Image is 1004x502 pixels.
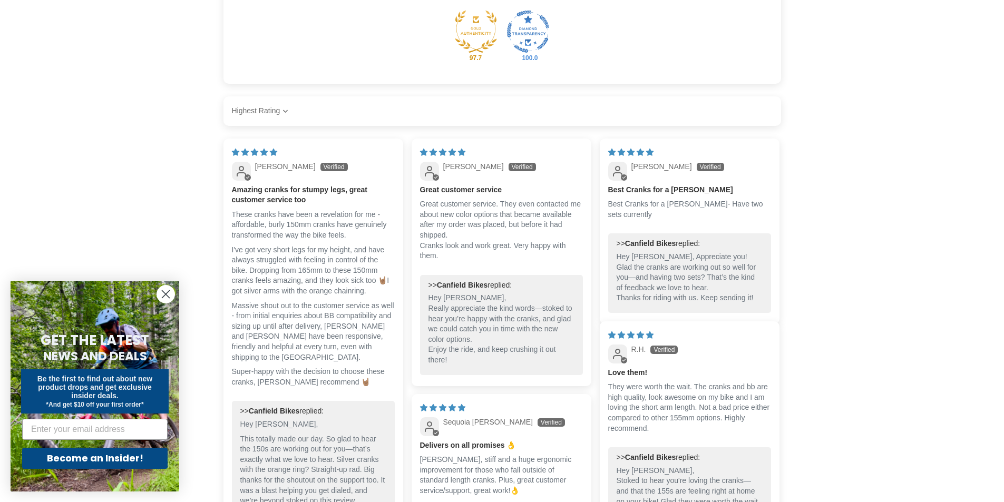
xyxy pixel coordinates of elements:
[617,452,763,463] div: >> replied:
[631,162,692,171] span: [PERSON_NAME]
[22,448,168,469] button: Become an Insider!
[507,11,549,56] div: Diamond Transparent Shop. Published 100% of verified reviews received in total
[428,280,574,291] div: >> replied:
[41,331,149,350] span: GET THE LATEST
[617,239,763,249] div: >> replied:
[232,301,395,363] p: Massive shout out to the customer service as well - from initial enquiries about BB compatibility...
[467,54,484,62] div: 97.7
[232,101,291,122] select: Sort dropdown
[420,455,583,496] p: [PERSON_NAME], stiff and a huge ergonomic improvement for those who fall outside of standard leng...
[507,11,549,53] img: Judge.me Diamond Transparent Shop medal
[443,418,533,426] span: Sequoia [PERSON_NAME]
[455,11,497,53] img: Judge.me Gold Authentic Shop medal
[617,252,763,303] p: Hey [PERSON_NAME], Appreciate you! Glad the cranks are working out so well for you—and having two...
[240,406,386,417] div: >> replied:
[428,293,574,365] p: Hey [PERSON_NAME], Really appreciate the kind words—stoked to hear you’re happy with the cranks, ...
[443,162,504,171] span: [PERSON_NAME]
[232,148,277,156] span: 5 star review
[37,375,153,400] span: Be the first to find out about new product drops and get exclusive insider deals.
[455,11,497,56] div: Gold Authentic Shop. At least 95% of published reviews are verified reviews
[43,348,147,365] span: NEWS AND DEALS
[240,419,386,430] p: Hey [PERSON_NAME],
[420,185,583,195] b: Great customer service
[608,331,654,339] span: 5 star review
[608,368,771,378] b: Love them!
[420,199,583,261] p: Great customer service. They even contacted me about new color options that became available afte...
[157,285,175,303] button: Close dialog
[420,440,583,451] b: Delivers on all promises 👌
[420,403,465,412] span: 5 star review
[455,11,497,53] a: Judge.me Gold Authentic Shop medal 97.7
[232,210,395,241] p: These cranks have been a revelation for me - affordable, burly 150mm cranks have genuinely transf...
[46,401,143,408] span: *And get $10 off your first order*
[232,367,395,387] p: Super-happy with the decision to choose these cranks, [PERSON_NAME] recommend 🤘🏽
[631,345,646,353] span: R.H.
[520,54,537,62] div: 100.0
[608,382,771,434] p: They were worth the wait. The cranks and bb are high quality, look awesome on my bike and I am lo...
[625,453,676,461] b: Canfield Bikes
[22,419,168,440] input: Enter your email address
[608,185,771,195] b: Best Cranks for a [PERSON_NAME]
[437,281,488,289] b: Canfield Bikes
[232,185,395,205] b: Amazing cranks for stumpy legs, great customer service too
[507,11,549,53] a: Judge.me Diamond Transparent Shop medal 100.0
[232,245,395,297] p: I've got very short legs for my height, and have always struggled with feeling in control of the ...
[249,407,299,415] b: Canfield Bikes
[420,148,465,156] span: 5 star review
[608,199,771,220] p: Best Cranks for a [PERSON_NAME]- Have two sets currently
[625,239,676,248] b: Canfield Bikes
[255,162,316,171] span: [PERSON_NAME]
[608,148,654,156] span: 5 star review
